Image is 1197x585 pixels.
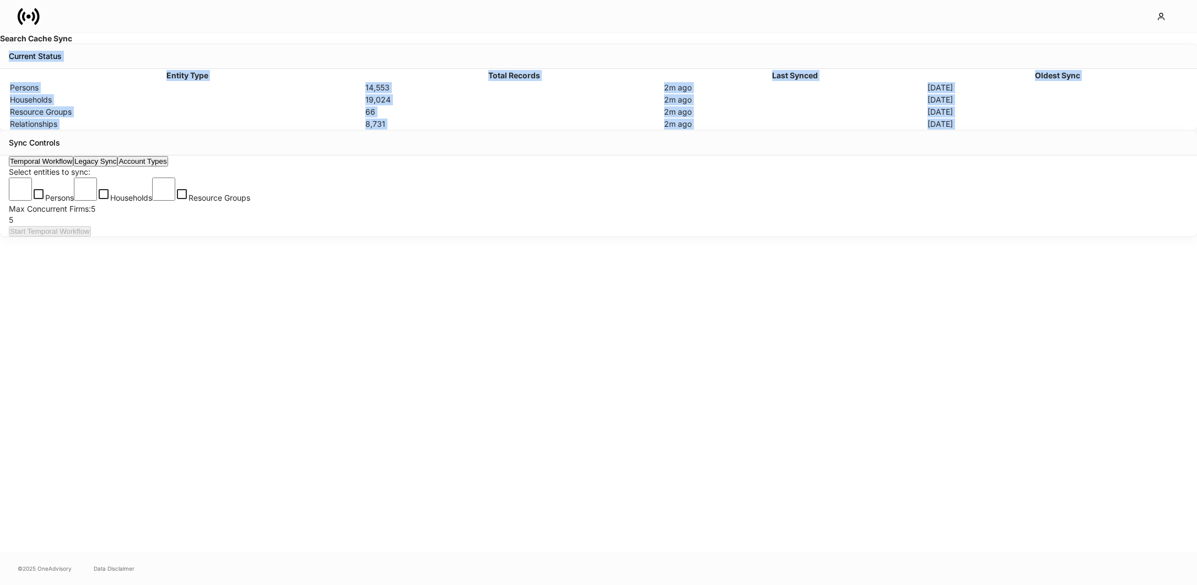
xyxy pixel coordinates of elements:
[365,70,663,81] th: Total Records
[9,178,32,201] input: Persons
[9,167,1188,178] p: Select entities to sync:
[9,203,1188,214] p: Max Concurrent Firms: 5
[10,227,90,235] div: Start Temporal Workflow
[10,119,364,130] td: Relationships
[928,119,1187,130] td: [DATE]
[10,106,364,117] td: Resource Groups
[110,193,152,202] span: Households
[10,70,364,81] th: Entity Type
[152,178,175,201] input: Resource Groups
[664,82,927,93] td: 2m ago
[664,119,927,130] td: 2m ago
[9,215,13,224] span: 5
[94,564,134,573] a: Data Disclaimer
[45,193,74,202] span: Persons
[117,156,168,167] button: Account Types
[10,94,364,105] td: Households
[365,94,663,105] td: 19,024
[365,82,663,93] td: 14,553
[664,70,927,81] th: Last Synced
[928,94,1187,105] td: [DATE]
[9,51,62,62] div: Current Status
[928,82,1187,93] td: [DATE]
[18,564,72,573] span: © 2025 OneAdvisory
[188,193,250,202] span: Resource Groups
[10,82,364,93] td: Persons
[365,106,663,117] td: 66
[928,70,1187,81] th: Oldest Sync
[365,119,663,130] td: 8,731
[73,156,117,167] button: Legacy Sync
[664,94,927,105] td: 2m ago
[9,137,60,148] div: Sync Controls
[9,226,91,237] button: Start Temporal Workflow
[664,106,927,117] td: 2m ago
[74,178,97,201] input: Households
[928,106,1187,117] td: [DATE]
[9,156,73,167] button: Temporal Workflow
